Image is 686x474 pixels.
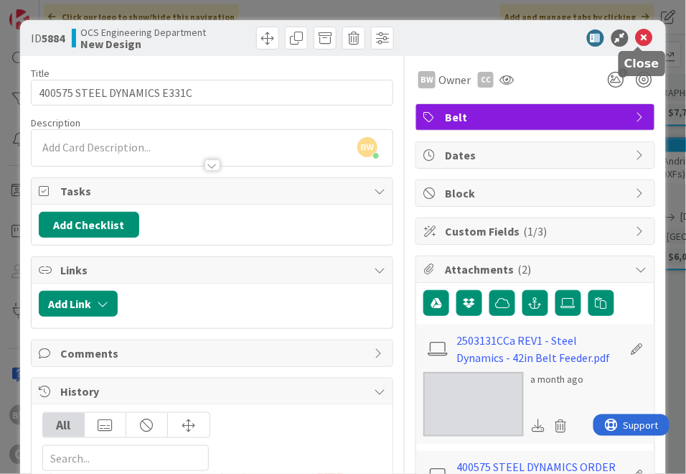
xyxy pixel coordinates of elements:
input: type card name here... [31,80,393,106]
span: Belt [445,108,629,126]
span: ID [31,29,65,47]
span: Attachments [445,261,629,278]
span: Dates [445,147,629,164]
span: ( 2 ) [518,262,532,276]
div: Download [531,417,547,435]
input: Search... [42,445,209,471]
span: Owner [438,71,471,88]
span: OCS Engineering Department [80,27,206,38]
span: BW [357,137,377,157]
div: a month ago [531,372,584,387]
div: BW [418,71,436,88]
div: CC [478,72,494,88]
span: History [60,383,367,400]
span: Links [60,261,367,279]
span: Support [30,2,65,19]
a: 2503131CCa REV1 - Steel Dynamics - 42in Belt Feeder.pdf [456,332,623,366]
button: Add Link [39,291,118,317]
div: All [43,413,85,437]
span: Comments [60,345,367,362]
b: 5884 [42,31,65,45]
b: New Design [80,38,206,50]
h5: Close [624,57,659,70]
span: Description [31,116,80,129]
button: Add Checklist [39,212,139,238]
span: ( 1/3 ) [524,224,548,238]
span: Tasks [60,182,367,200]
span: Custom Fields [445,223,629,240]
span: Block [445,185,629,202]
label: Title [31,67,50,80]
